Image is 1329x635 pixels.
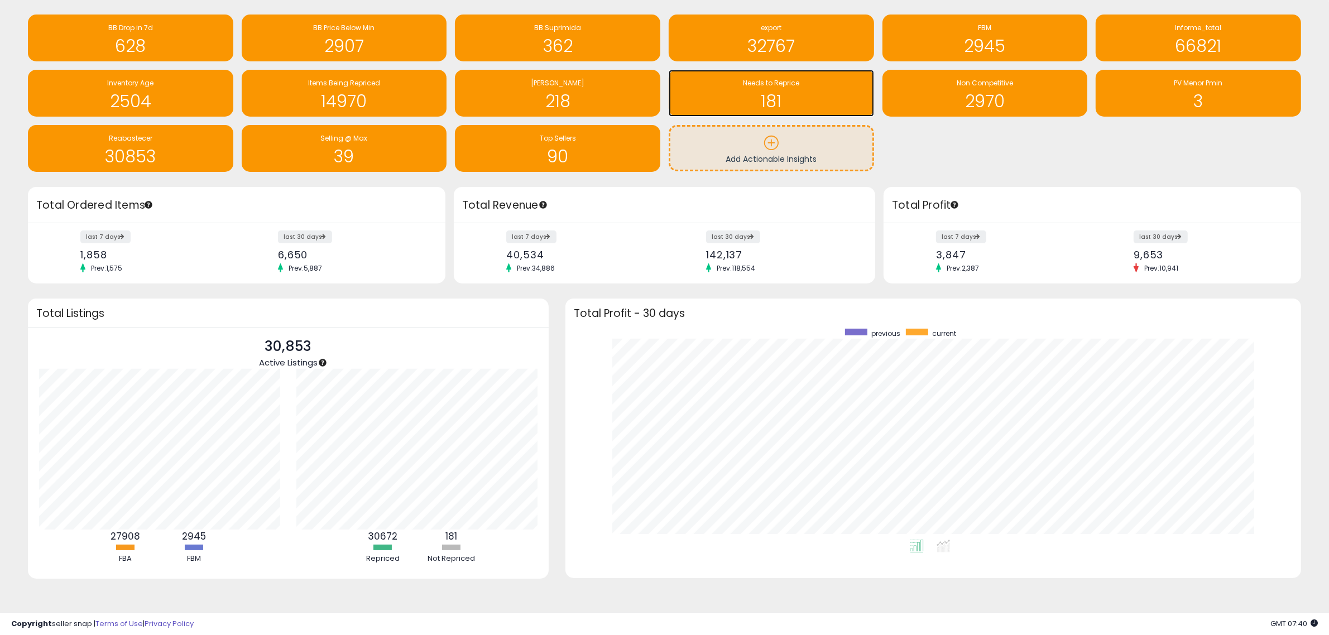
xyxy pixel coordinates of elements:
[540,133,576,143] span: Top Sellers
[318,358,328,368] div: Tooltip anchor
[674,37,869,55] h1: 32767
[80,230,131,243] label: last 7 days
[462,198,867,213] h3: Total Revenue
[259,336,318,357] p: 30,853
[1134,230,1188,243] label: last 30 days
[349,554,416,564] div: Repriced
[92,554,159,564] div: FBA
[1174,78,1223,88] span: PV Menor Pmin
[531,78,584,88] span: [PERSON_NAME]
[534,23,581,32] span: BB Suprimida
[242,125,447,172] a: Selling @ Max 39
[706,249,856,261] div: 142,137
[36,198,437,213] h3: Total Ordered Items
[455,70,660,117] a: [PERSON_NAME] 218
[455,125,660,172] a: Top Sellers 90
[511,263,560,273] span: Prev: 34,886
[80,249,228,261] div: 1,858
[670,127,872,170] a: Add Actionable Insights
[460,37,655,55] h1: 362
[941,263,985,273] span: Prev: 2,387
[445,530,457,543] b: 181
[242,15,447,61] a: BB Price Below Min 2907
[1096,15,1301,61] a: Informe_total 66821
[182,530,206,543] b: 2945
[308,78,380,88] span: Items Being Repriced
[460,92,655,110] h1: 218
[882,15,1088,61] a: FBM 2945
[978,23,991,32] span: FBM
[888,92,1082,110] h1: 2970
[145,618,194,629] a: Privacy Policy
[320,133,367,143] span: Selling @ Max
[108,23,153,32] span: BB Drop in 7d
[871,329,900,338] span: previous
[892,198,1293,213] h3: Total Profit
[109,133,152,143] span: Reabastecer
[882,70,1088,117] a: Non Competitive 2970
[33,37,228,55] h1: 628
[761,23,781,32] span: export
[574,309,1293,317] h3: Total Profit - 30 days
[247,92,442,110] h1: 14970
[957,78,1013,88] span: Non Competitive
[936,249,1084,261] div: 3,847
[706,230,760,243] label: last 30 days
[506,230,556,243] label: last 7 days
[1139,263,1184,273] span: Prev: 10,941
[1270,618,1318,629] span: 2025-09-6 07:40 GMT
[455,15,660,61] a: BB Suprimida 362
[726,153,817,165] span: Add Actionable Insights
[283,263,328,273] span: Prev: 5,887
[247,147,442,166] h1: 39
[259,357,318,368] span: Active Listings
[418,554,485,564] div: Not Repriced
[368,530,397,543] b: 30672
[11,618,52,629] strong: Copyright
[313,23,375,32] span: BB Price Below Min
[1134,249,1282,261] div: 9,653
[711,263,761,273] span: Prev: 118,554
[95,618,143,629] a: Terms of Use
[107,78,153,88] span: Inventory Age
[278,230,332,243] label: last 30 days
[28,70,233,117] a: Inventory Age 2504
[949,200,959,210] div: Tooltip anchor
[247,37,442,55] h1: 2907
[506,249,656,261] div: 40,534
[888,37,1082,55] h1: 2945
[674,92,869,110] h1: 181
[538,200,548,210] div: Tooltip anchor
[460,147,655,166] h1: 90
[33,147,228,166] h1: 30853
[932,329,956,338] span: current
[278,249,426,261] div: 6,650
[1101,37,1296,55] h1: 66821
[1176,23,1222,32] span: Informe_total
[1101,92,1296,110] h1: 3
[143,200,153,210] div: Tooltip anchor
[36,309,540,317] h3: Total Listings
[28,15,233,61] a: BB Drop in 7d 628
[669,15,874,61] a: export 32767
[936,230,986,243] label: last 7 days
[669,70,874,117] a: Needs to Reprice 181
[33,92,228,110] h1: 2504
[743,78,799,88] span: Needs to Reprice
[1096,70,1301,117] a: PV Menor Pmin 3
[28,125,233,172] a: Reabastecer 30853
[111,530,140,543] b: 27908
[11,619,194,629] div: seller snap | |
[85,263,128,273] span: Prev: 1,575
[160,554,227,564] div: FBM
[242,70,447,117] a: Items Being Repriced 14970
